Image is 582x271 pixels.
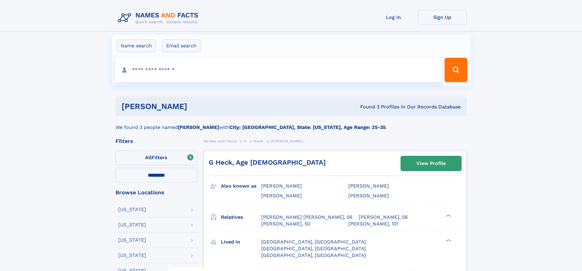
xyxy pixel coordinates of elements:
span: [PERSON_NAME] [261,193,302,199]
a: Names and Facts [203,137,237,145]
div: View Profile [416,156,446,170]
span: Heck [254,139,263,143]
label: Name search [117,39,156,52]
b: [PERSON_NAME] [178,124,219,130]
div: ❯ [444,214,452,218]
label: Filters [115,151,197,165]
a: [PERSON_NAME] [PERSON_NAME], 56 [261,214,353,221]
div: [US_STATE] [118,207,146,212]
a: H [244,137,247,145]
span: [GEOGRAPHIC_DATA], [GEOGRAPHIC_DATA] [261,246,366,251]
h1: [PERSON_NAME] [122,103,274,110]
span: H [244,139,247,143]
input: search input [115,58,442,82]
span: [GEOGRAPHIC_DATA], [GEOGRAPHIC_DATA] [261,252,366,258]
div: ❯ [444,238,452,242]
div: Found 3 Profiles In Our Records Database [274,104,461,110]
a: View Profile [401,156,461,171]
a: [PERSON_NAME], 101 [348,221,398,227]
span: [PERSON_NAME] [270,139,303,143]
div: Browse Locations [115,190,197,195]
h3: Relatives [221,212,261,222]
span: [GEOGRAPHIC_DATA], [GEOGRAPHIC_DATA] [261,239,366,245]
button: Search Button [445,58,467,82]
div: [US_STATE] [118,253,146,258]
a: [PERSON_NAME], 56 [359,214,408,221]
a: Sign Up [418,10,467,25]
div: [US_STATE] [118,238,146,243]
div: Filters [115,138,197,144]
span: [PERSON_NAME] [348,183,389,189]
h3: Lived in [221,237,261,247]
b: City: [GEOGRAPHIC_DATA], State: [US_STATE], Age Range: 25-35 [229,124,386,130]
div: [US_STATE] [118,222,146,227]
span: All [145,155,152,160]
div: We found 3 people named with . [115,116,467,131]
span: [PERSON_NAME] [348,193,389,199]
img: Logo Names and Facts [115,10,203,26]
label: Email search [162,39,200,52]
a: G Heck, Age [DEMOGRAPHIC_DATA] [209,159,326,166]
a: Log In [369,10,418,25]
a: [PERSON_NAME], 50 [261,221,310,227]
h3: Also known as [221,181,261,191]
a: Heck [254,137,263,145]
span: [PERSON_NAME] [261,183,302,189]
